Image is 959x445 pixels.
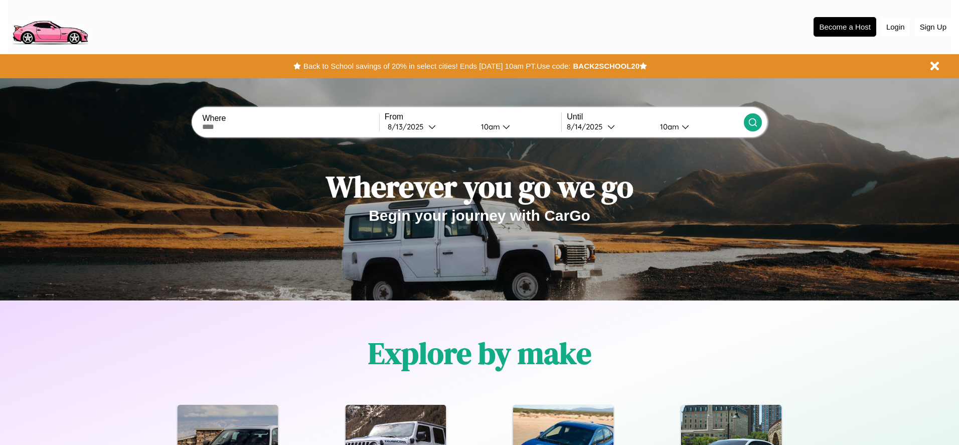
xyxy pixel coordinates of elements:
label: Until [567,112,743,121]
button: Login [881,18,910,36]
label: From [385,112,561,121]
button: 10am [652,121,743,132]
label: Where [202,114,379,123]
button: Sign Up [915,18,951,36]
h1: Explore by make [368,333,591,374]
img: logo [8,5,92,47]
div: 10am [476,122,503,131]
button: Become a Host [814,17,876,37]
button: 8/13/2025 [385,121,473,132]
div: 8 / 13 / 2025 [388,122,428,131]
b: BACK2SCHOOL20 [573,62,640,70]
div: 8 / 14 / 2025 [567,122,607,131]
button: Back to School savings of 20% in select cities! Ends [DATE] 10am PT.Use code: [301,59,573,73]
button: 10am [473,121,561,132]
div: 10am [655,122,682,131]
